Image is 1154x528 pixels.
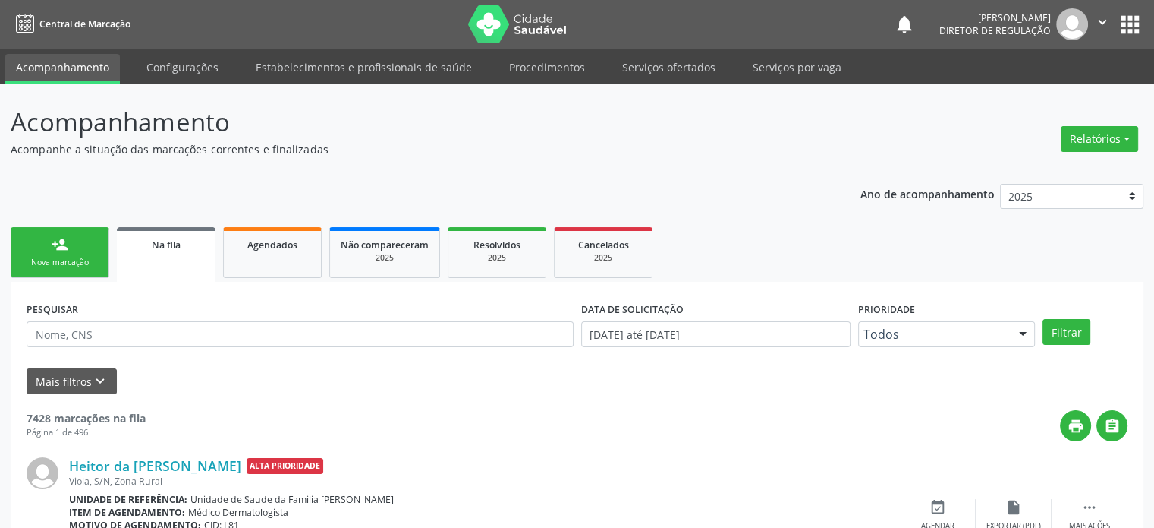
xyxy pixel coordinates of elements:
[11,11,130,36] a: Central de Marcação
[5,54,120,84] a: Acompanhamento
[136,54,229,81] a: Configurações
[27,321,574,347] input: Nome, CNS
[1061,126,1138,152] button: Relatórios
[188,506,288,519] span: Médico Dermatologista
[92,373,108,390] i: keyboard_arrow_down
[11,141,803,157] p: Acompanhe a situação das marcações correntes e finalizadas
[473,239,520,251] span: Resolvidos
[22,257,98,268] div: Nova marcação
[52,236,68,253] div: person_add
[69,475,900,488] div: Viola, S/N, Zona Rural
[27,457,58,489] img: img
[498,54,596,81] a: Procedimentos
[27,298,78,321] label: PESQUISAR
[459,252,535,264] div: 2025
[245,54,483,81] a: Estabelecimentos e profissionais de saúde
[581,298,684,321] label: DATA DE SOLICITAÇÃO
[1056,8,1088,40] img: img
[27,426,146,439] div: Página 1 de 496
[1117,11,1143,38] button: apps
[190,493,394,506] span: Unidade de Saude da Familia [PERSON_NAME]
[1088,8,1117,40] button: 
[929,499,946,516] i: event_available
[27,411,146,425] strong: 7428 marcações na fila
[247,458,323,474] span: Alta Prioridade
[1096,410,1127,441] button: 
[11,103,803,141] p: Acompanhamento
[1042,319,1090,345] button: Filtrar
[341,252,429,264] div: 2025
[858,298,915,321] label: Prioridade
[863,327,1005,342] span: Todos
[860,184,995,203] p: Ano de acompanhamento
[69,493,187,506] b: Unidade de referência:
[1094,14,1111,30] i: 
[939,11,1051,24] div: [PERSON_NAME]
[341,239,429,251] span: Não compareceram
[578,239,629,251] span: Cancelados
[1068,418,1084,435] i: print
[69,506,185,519] b: Item de agendamento:
[612,54,726,81] a: Serviços ofertados
[39,17,130,30] span: Central de Marcação
[69,457,241,474] a: Heitor da [PERSON_NAME]
[939,24,1051,37] span: Diretor de regulação
[894,14,915,35] button: notifications
[1060,410,1091,441] button: print
[742,54,852,81] a: Serviços por vaga
[1005,499,1022,516] i: insert_drive_file
[1104,418,1121,435] i: 
[565,252,641,264] div: 2025
[27,368,117,395] button: Mais filtroskeyboard_arrow_down
[247,239,297,251] span: Agendados
[152,239,181,251] span: Na fila
[581,321,851,347] input: Selecione um intervalo
[1081,499,1098,516] i: 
